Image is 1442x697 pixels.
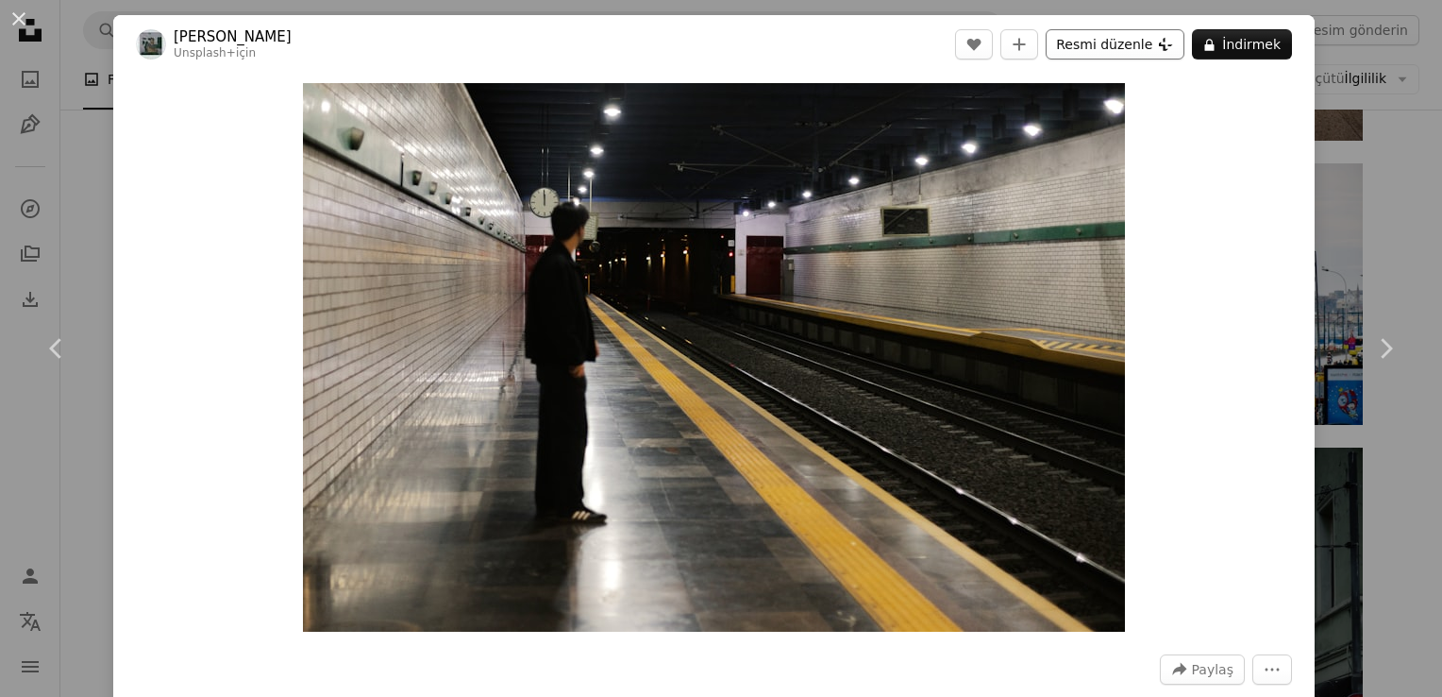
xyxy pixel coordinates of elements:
a: [PERSON_NAME] [174,27,292,46]
a: Next [1329,258,1442,439]
a: Unsplash+ [174,46,236,59]
button: Resmi düzenle [1046,29,1184,59]
button: Koleksiyona ekle [1000,29,1038,59]
font: İndirmek [1222,30,1281,59]
button: Bu resmi paylaş [1160,654,1245,685]
img: Eduardo Ramos'un profiline gidin [136,29,166,59]
span: Paylaş [1192,655,1233,684]
button: Gibi [955,29,993,59]
font: Resmi düzenle [1056,30,1152,59]
button: İndirmek [1192,29,1292,59]
img: Metro istasyonunda trenin yanında duran bir adam [303,83,1125,632]
div: için [174,46,292,61]
button: Daha Fazla Eylem [1252,654,1292,685]
button: Bu görüntüyü yakınlaştırın [303,83,1125,632]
